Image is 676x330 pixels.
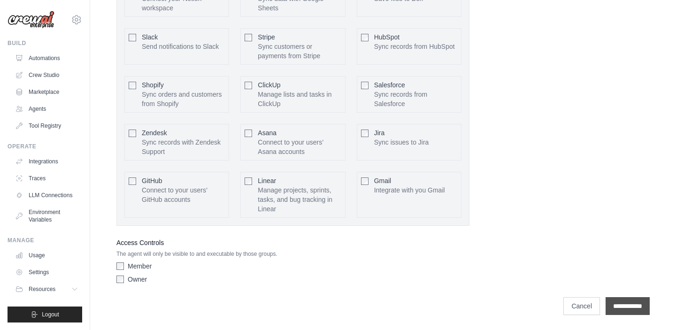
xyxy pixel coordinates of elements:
[11,265,82,280] a: Settings
[374,185,445,195] p: Integrate with you Gmail
[142,185,225,204] p: Connect to your users’ GitHub accounts
[8,307,82,322] button: Logout
[29,285,55,293] span: Resources
[8,11,54,29] img: Logo
[258,90,341,108] p: Manage lists and tasks in ClickUp
[258,177,276,184] span: Linear
[128,275,147,284] label: Owner
[258,185,341,214] p: Manage projects, sprints, tasks, and bug tracking in Linear
[11,205,82,227] a: Environment Variables
[258,81,280,89] span: ClickUp
[142,81,164,89] span: Shopify
[11,84,82,100] a: Marketplace
[374,129,385,137] span: Jira
[11,101,82,116] a: Agents
[142,177,162,184] span: GitHub
[142,42,219,51] p: Send notifications to Slack
[8,39,82,47] div: Build
[128,261,152,271] label: Member
[8,237,82,244] div: Manage
[11,118,82,133] a: Tool Registry
[374,33,399,41] span: HubSpot
[374,81,405,89] span: Salesforce
[374,90,457,108] p: Sync records from Salesforce
[563,297,600,315] a: Cancel
[11,171,82,186] a: Traces
[374,42,455,51] p: Sync records from HubSpot
[11,154,82,169] a: Integrations
[11,188,82,203] a: LLM Connections
[258,138,341,156] p: Connect to your users’ Asana accounts
[374,177,392,184] span: Gmail
[11,282,82,297] button: Resources
[116,250,469,258] p: The agent will only be visible to and executable by those groups.
[258,129,277,137] span: Asana
[42,311,59,318] span: Logout
[374,138,429,147] p: Sync issues to Jira
[258,33,275,41] span: Stripe
[142,90,225,108] p: Sync orders and customers from Shopify
[142,138,225,156] p: Sync records with Zendesk Support
[142,129,167,137] span: Zendesk
[11,248,82,263] a: Usage
[258,42,341,61] p: Sync customers or payments from Stripe
[142,33,158,41] span: Slack
[11,51,82,66] a: Automations
[116,237,469,248] label: Access Controls
[11,68,82,83] a: Crew Studio
[8,143,82,150] div: Operate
